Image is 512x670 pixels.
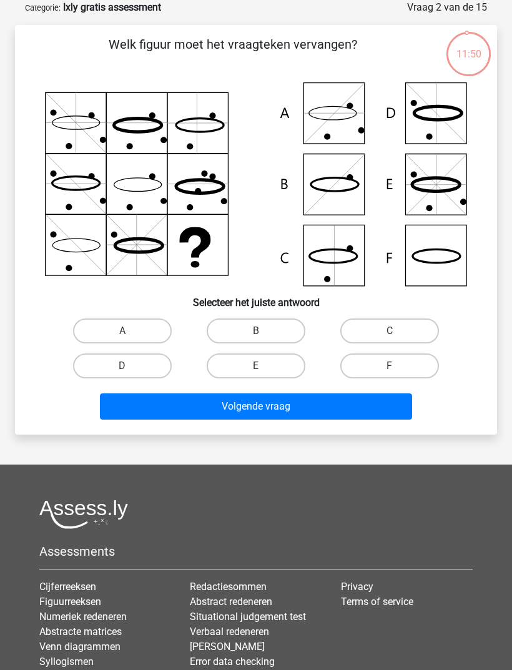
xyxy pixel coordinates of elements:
[25,3,61,12] small: Categorie:
[190,611,306,623] a: Situational judgement test
[190,581,267,593] a: Redactiesommen
[190,656,275,668] a: Error data checking
[39,656,94,668] a: Syllogismen
[340,318,439,343] label: C
[39,544,473,559] h5: Assessments
[190,626,269,638] a: Verbaal redeneren
[39,500,128,529] img: Assessly logo
[100,393,413,420] button: Volgende vraag
[35,287,477,308] h6: Selecteer het juiste antwoord
[445,31,492,62] div: 11:50
[39,596,101,608] a: Figuurreeksen
[207,353,305,378] label: E
[73,318,172,343] label: A
[341,581,373,593] a: Privacy
[341,596,413,608] a: Terms of service
[207,318,305,343] label: B
[39,626,122,638] a: Abstracte matrices
[39,611,127,623] a: Numeriek redeneren
[39,641,121,653] a: Venn diagrammen
[35,35,430,72] p: Welk figuur moet het vraagteken vervangen?
[340,353,439,378] label: F
[190,641,265,653] a: [PERSON_NAME]
[73,353,172,378] label: D
[190,596,272,608] a: Abstract redeneren
[39,581,96,593] a: Cijferreeksen
[63,1,161,13] strong: Ixly gratis assessment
